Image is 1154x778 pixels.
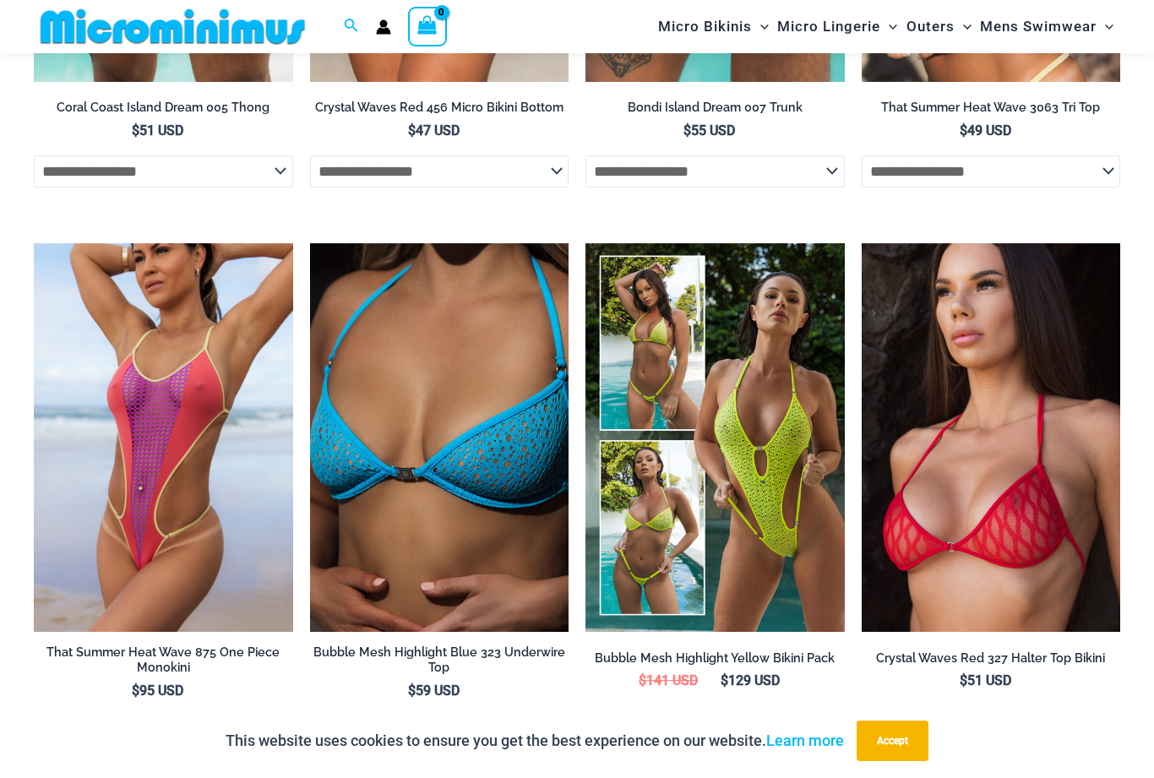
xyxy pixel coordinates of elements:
[721,672,728,688] span: $
[408,7,447,46] a: View Shopping Cart, empty
[773,5,901,48] a: Micro LingerieMenu ToggleMenu Toggle
[585,100,845,122] a: Bondi Island Dream 007 Trunk
[34,243,293,632] img: That Summer Heat Wave 875 One Piece Monokini 10
[862,243,1121,632] img: Crystal Waves 327 Halter Top 01
[310,243,569,632] img: Bubble Mesh Highlight Blue 323 Underwire Top 01
[862,650,1121,666] h2: Crystal Waves Red 327 Halter Top Bikini
[752,5,769,48] span: Menu Toggle
[766,732,844,749] a: Learn more
[132,122,139,139] span: $
[226,728,844,754] p: This website uses cookies to ensure you get the best experience on our website.
[862,243,1121,632] a: Crystal Waves 327 Halter Top 01Crystal Waves 327 Halter Top 4149 Thong 01Crystal Waves 327 Halter...
[862,100,1121,116] h2: That Summer Heat Wave 3063 Tri Top
[34,645,293,683] a: That Summer Heat Wave 875 One Piece Monokini
[777,5,880,48] span: Micro Lingerie
[132,683,139,699] span: $
[34,100,293,116] h2: Coral Coast Island Dream 005 Thong
[376,19,391,35] a: Account icon link
[902,5,976,48] a: OutersMenu ToggleMenu Toggle
[310,645,569,676] h2: Bubble Mesh Highlight Blue 323 Underwire Top
[980,5,1097,48] span: Mens Swimwear
[585,243,845,632] img: Bubble Mesh Ultimate (3)
[344,16,359,37] a: Search icon link
[683,122,735,139] bdi: 55 USD
[310,100,569,122] a: Crystal Waves Red 456 Micro Bikini Bottom
[654,5,773,48] a: Micro BikinisMenu ToggleMenu Toggle
[310,243,569,632] a: Bubble Mesh Highlight Blue 323 Underwire Top 01Bubble Mesh Highlight Blue 323 Underwire Top 421 M...
[34,243,293,632] a: That Summer Heat Wave 875 One Piece Monokini 10That Summer Heat Wave 875 One Piece Monokini 12Tha...
[408,683,460,699] bdi: 59 USD
[906,5,955,48] span: Outers
[408,122,416,139] span: $
[651,3,1120,51] nav: Site Navigation
[34,645,293,676] h2: That Summer Heat Wave 875 One Piece Monokini
[132,122,183,139] bdi: 51 USD
[34,8,312,46] img: MM SHOP LOGO FLAT
[857,721,928,761] button: Accept
[585,650,845,672] a: Bubble Mesh Highlight Yellow Bikini Pack
[683,122,691,139] span: $
[408,122,460,139] bdi: 47 USD
[585,650,845,666] h2: Bubble Mesh Highlight Yellow Bikini Pack
[862,650,1121,672] a: Crystal Waves Red 327 Halter Top Bikini
[862,100,1121,122] a: That Summer Heat Wave 3063 Tri Top
[639,672,646,688] span: $
[658,5,752,48] span: Micro Bikinis
[960,122,967,139] span: $
[585,243,845,632] a: Bubble Mesh Ultimate (3)Bubble Mesh Highlight Yellow 309 Tri Top 469 Thong 05Bubble Mesh Highligh...
[960,122,1011,139] bdi: 49 USD
[960,672,1011,688] bdi: 51 USD
[880,5,897,48] span: Menu Toggle
[639,672,698,688] bdi: 141 USD
[721,672,780,688] bdi: 129 USD
[408,683,416,699] span: $
[34,100,293,122] a: Coral Coast Island Dream 005 Thong
[1097,5,1113,48] span: Menu Toggle
[955,5,972,48] span: Menu Toggle
[310,100,569,116] h2: Crystal Waves Red 456 Micro Bikini Bottom
[976,5,1118,48] a: Mens SwimwearMenu ToggleMenu Toggle
[585,100,845,116] h2: Bondi Island Dream 007 Trunk
[310,645,569,683] a: Bubble Mesh Highlight Blue 323 Underwire Top
[960,672,967,688] span: $
[132,683,183,699] bdi: 95 USD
